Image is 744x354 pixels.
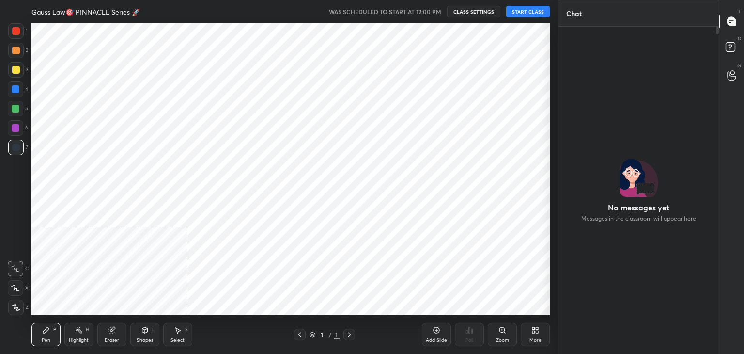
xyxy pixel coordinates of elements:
h4: Gauss Law🎯 PINNACLE Series 🚀 [31,7,140,16]
div: Shapes [137,338,153,343]
div: 2 [8,43,28,58]
div: Z [8,300,29,315]
p: G [737,62,741,69]
p: T [738,8,741,15]
div: 1 [334,330,340,339]
div: 4 [8,81,28,97]
div: 7 [8,140,28,155]
div: S [185,327,188,332]
div: H [86,327,89,332]
button: START CLASS [506,6,550,17]
div: 3 [8,62,28,78]
div: Eraser [105,338,119,343]
div: C [8,261,29,276]
h5: WAS SCHEDULED TO START AT 12:00 PM [329,7,441,16]
p: Chat [558,0,589,26]
div: Pen [42,338,50,343]
button: CLASS SETTINGS [447,6,500,17]
div: 1 [8,23,28,39]
p: D [738,35,741,42]
div: Highlight [69,338,89,343]
div: L [152,327,155,332]
div: More [529,338,542,343]
div: 6 [8,120,28,136]
div: 1 [317,332,327,338]
div: X [8,280,29,296]
div: Select [170,338,185,343]
div: 5 [8,101,28,116]
div: Add Slide [426,338,447,343]
div: / [329,332,332,338]
div: P [53,327,56,332]
div: Zoom [496,338,509,343]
